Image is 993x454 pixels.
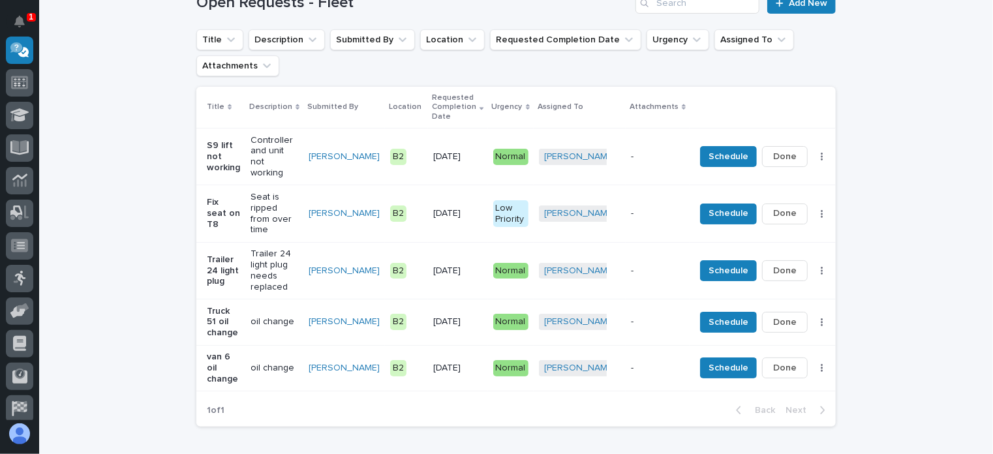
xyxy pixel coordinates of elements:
[207,306,240,339] p: Truck 51 oil change
[390,205,406,222] div: B2
[251,135,298,179] p: Controller and unit not working
[492,100,523,114] p: Urgency
[309,208,380,219] a: [PERSON_NAME]
[773,205,797,221] span: Done
[700,357,757,378] button: Schedule
[207,100,224,114] p: Title
[647,29,709,50] button: Urgency
[249,29,325,50] button: Description
[700,146,757,167] button: Schedule
[196,185,852,242] tr: Fix seat on T8Seat is ripped from over time[PERSON_NAME] B2[DATE]Low Priority[PERSON_NAME] -Sched...
[207,140,240,173] p: S9 lift not working
[538,100,583,114] p: Assigned To
[544,316,615,327] a: [PERSON_NAME]
[433,316,482,327] p: [DATE]
[631,208,684,219] p: -
[493,263,528,279] div: Normal
[762,146,808,167] button: Done
[196,345,852,391] tr: van 6 oil changeoil change[PERSON_NAME] B2[DATE]Normal[PERSON_NAME] -ScheduleDone
[762,260,808,281] button: Done
[309,151,380,162] a: [PERSON_NAME]
[700,312,757,333] button: Schedule
[251,249,298,292] p: Trailer 24 light plug needs replaced
[709,149,748,164] span: Schedule
[544,151,615,162] a: [PERSON_NAME]
[630,100,679,114] p: Attachments
[544,208,615,219] a: [PERSON_NAME]
[307,100,358,114] p: Submitted By
[493,360,528,376] div: Normal
[16,16,33,37] div: Notifications1
[196,299,852,346] tr: Truck 51 oil changeoil change[PERSON_NAME] B2[DATE]Normal[PERSON_NAME] -ScheduleDone
[709,360,748,376] span: Schedule
[6,8,33,35] button: Notifications
[251,192,298,235] p: Seat is ripped from over time
[493,149,528,165] div: Normal
[420,29,485,50] button: Location
[309,316,380,327] a: [PERSON_NAME]
[709,205,748,221] span: Schedule
[196,242,852,299] tr: Trailer 24 light plugTrailer 24 light plug needs replaced[PERSON_NAME] B2[DATE]Normal[PERSON_NAME...
[207,254,240,287] p: Trailer 24 light plug
[493,314,528,330] div: Normal
[762,204,808,224] button: Done
[747,404,775,416] span: Back
[390,314,406,330] div: B2
[773,149,797,164] span: Done
[773,360,797,376] span: Done
[309,265,380,277] a: [PERSON_NAME]
[433,265,482,277] p: [DATE]
[631,363,684,374] p: -
[709,263,748,279] span: Schedule
[786,404,814,416] span: Next
[493,200,528,228] div: Low Priority
[780,404,836,416] button: Next
[389,100,421,114] p: Location
[762,312,808,333] button: Done
[390,149,406,165] div: B2
[251,363,298,374] p: oil change
[390,263,406,279] div: B2
[700,204,757,224] button: Schedule
[714,29,794,50] button: Assigned To
[390,360,406,376] div: B2
[631,316,684,327] p: -
[726,404,780,416] button: Back
[207,352,240,384] p: van 6 oil change
[6,420,33,447] button: users-avatar
[700,260,757,281] button: Schedule
[631,151,684,162] p: -
[490,29,641,50] button: Requested Completion Date
[249,100,292,114] p: Description
[544,363,615,374] a: [PERSON_NAME]
[433,151,482,162] p: [DATE]
[432,91,476,124] p: Requested Completion Date
[196,29,243,50] button: Title
[631,265,684,277] p: -
[196,395,235,427] p: 1 of 1
[433,208,482,219] p: [DATE]
[762,357,808,378] button: Done
[196,55,279,76] button: Attachments
[251,316,298,327] p: oil change
[309,363,380,374] a: [PERSON_NAME]
[29,12,33,22] p: 1
[773,263,797,279] span: Done
[709,314,748,330] span: Schedule
[196,128,852,185] tr: S9 lift not workingController and unit not working[PERSON_NAME] B2[DATE]Normal[PERSON_NAME] -Sche...
[207,197,240,230] p: Fix seat on T8
[433,363,482,374] p: [DATE]
[544,265,615,277] a: [PERSON_NAME]
[330,29,415,50] button: Submitted By
[773,314,797,330] span: Done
